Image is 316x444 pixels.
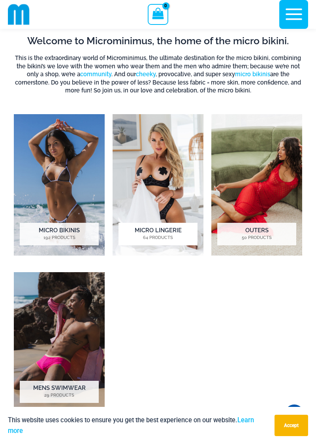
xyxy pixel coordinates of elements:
mark: 64 Products [118,235,197,241]
h2: Micro Lingerie [118,223,197,245]
button: Accept [275,415,308,436]
mark: 192 Products [20,235,99,241]
a: Visit product category Micro Lingerie [113,114,203,256]
img: Mens Swimwear [14,272,105,414]
a: Visit product category Micro Bikinis [14,114,105,256]
h2: Welcome to Microminimus, the home of the micro bikini. [14,34,302,47]
a: View Shopping Cart, empty [148,4,168,24]
h2: Micro Bikinis [20,223,99,245]
a: micro bikinis [235,71,270,77]
p: This website uses cookies to ensure you get the best experience on our website. [8,415,269,436]
a: Learn more [8,416,254,435]
img: cropped mm emblem [8,4,30,25]
img: Micro Lingerie [113,114,203,256]
img: Micro Bikinis [14,114,105,256]
img: Outers [211,114,302,256]
h2: Mens Swimwear [20,381,99,403]
a: Visit product category Outers [211,114,302,256]
h6: This is the extraordinary world of Microminimus, the ultimate destination for the micro bikini, c... [14,54,302,94]
h2: Outers [217,223,296,245]
mark: 29 Products [20,392,99,399]
mark: 50 Products [217,235,296,241]
a: cheeky [136,71,156,77]
a: community [80,71,111,77]
a: Visit product category Mens Swimwear [14,272,105,414]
